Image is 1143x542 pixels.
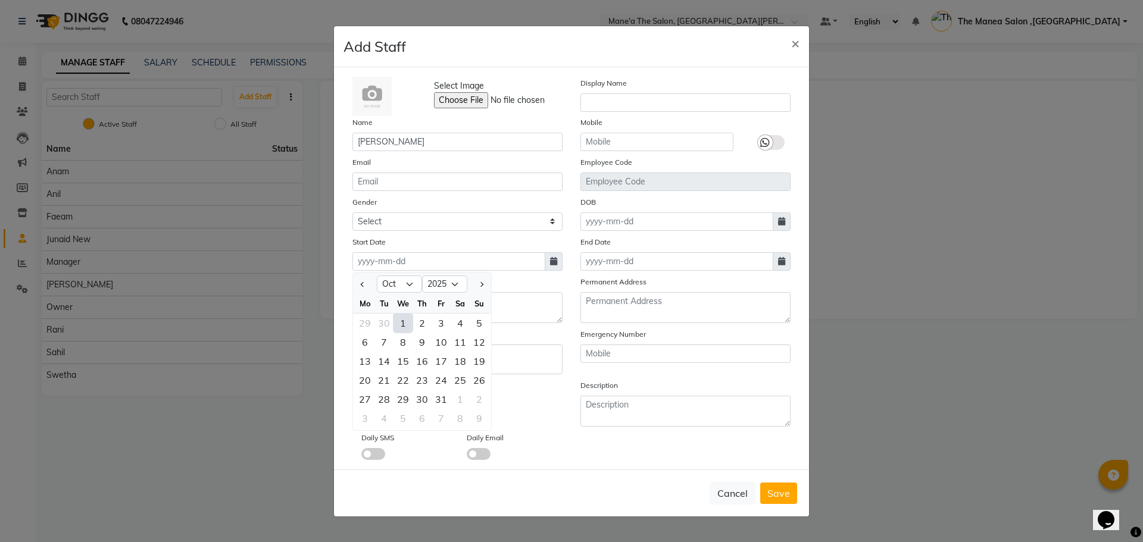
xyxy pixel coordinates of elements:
[413,314,432,333] div: Thursday, October 2, 2025
[422,275,467,293] select: Select year
[782,26,809,59] button: Close
[377,275,422,293] select: Select month
[374,371,394,390] div: Tuesday, October 21, 2025
[374,409,394,428] div: Tuesday, November 4, 2025
[394,390,413,409] div: 29
[451,371,470,390] div: Saturday, October 25, 2025
[374,333,394,352] div: 7
[467,433,504,443] label: Daily Email
[352,133,563,151] input: Name
[470,352,489,371] div: 19
[355,390,374,409] div: 27
[470,371,489,390] div: 26
[432,409,451,428] div: 7
[580,117,602,128] label: Mobile
[432,294,451,313] div: Fr
[394,409,413,428] div: 5
[451,352,470,371] div: Saturday, October 18, 2025
[355,352,374,371] div: 13
[451,409,470,428] div: 8
[394,352,413,371] div: Wednesday, October 15, 2025
[352,237,386,247] label: Start Date
[413,352,432,371] div: 16
[374,352,394,371] div: 14
[355,371,374,390] div: 20
[580,277,647,287] label: Permanent Address
[470,314,489,333] div: 5
[470,371,489,390] div: Sunday, October 26, 2025
[432,314,451,333] div: Friday, October 3, 2025
[432,390,451,409] div: 31
[374,314,394,333] div: 30
[374,409,394,428] div: 4
[434,80,484,92] span: Select Image
[352,117,373,128] label: Name
[394,352,413,371] div: 15
[767,487,790,499] span: Save
[355,409,374,428] div: 3
[355,294,374,313] div: Mo
[355,352,374,371] div: Monday, October 13, 2025
[580,133,733,151] input: Mobile
[361,433,394,443] label: Daily SMS
[451,314,470,333] div: 4
[394,333,413,352] div: 8
[476,275,486,294] button: Next month
[451,371,470,390] div: 25
[352,157,371,168] label: Email
[413,352,432,371] div: Thursday, October 16, 2025
[413,371,432,390] div: 23
[413,333,432,352] div: 9
[374,314,394,333] div: Tuesday, September 30, 2025
[374,333,394,352] div: Tuesday, October 7, 2025
[355,409,374,428] div: Monday, November 3, 2025
[394,294,413,313] div: We
[355,390,374,409] div: Monday, October 27, 2025
[413,294,432,313] div: Th
[1093,494,1131,530] iframe: chat widget
[434,92,596,108] input: Select Image
[580,78,627,89] label: Display Name
[451,390,470,409] div: Saturday, November 1, 2025
[374,371,394,390] div: 21
[374,390,394,409] div: 28
[355,314,374,333] div: 29
[352,252,545,271] input: yyyy-mm-dd
[760,483,797,504] button: Save
[432,371,451,390] div: 24
[355,333,374,352] div: 6
[394,314,413,333] div: Wednesday, October 1, 2025
[413,333,432,352] div: Thursday, October 9, 2025
[413,390,432,409] div: Thursday, October 30, 2025
[580,344,791,363] input: Mobile
[432,314,451,333] div: 3
[432,352,451,371] div: Friday, October 17, 2025
[352,197,377,208] label: Gender
[352,77,392,116] img: Cinque Terre
[580,237,611,247] label: End Date
[413,409,432,428] div: Thursday, November 6, 2025
[432,333,451,352] div: Friday, October 10, 2025
[352,173,563,191] input: Email
[451,314,470,333] div: Saturday, October 4, 2025
[580,329,646,340] label: Emergency Number
[358,275,368,294] button: Previous month
[470,409,489,428] div: Sunday, November 9, 2025
[394,409,413,428] div: Wednesday, November 5, 2025
[394,314,413,333] div: 1
[355,333,374,352] div: Monday, October 6, 2025
[470,314,489,333] div: Sunday, October 5, 2025
[413,409,432,428] div: 6
[394,333,413,352] div: Wednesday, October 8, 2025
[470,333,489,352] div: Sunday, October 12, 2025
[343,36,406,57] h4: Add Staff
[470,294,489,313] div: Su
[470,409,489,428] div: 9
[451,333,470,352] div: Saturday, October 11, 2025
[394,371,413,390] div: 22
[791,34,800,52] span: ×
[470,390,489,409] div: Sunday, November 2, 2025
[432,333,451,352] div: 10
[394,371,413,390] div: Wednesday, October 22, 2025
[580,173,791,191] input: Employee Code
